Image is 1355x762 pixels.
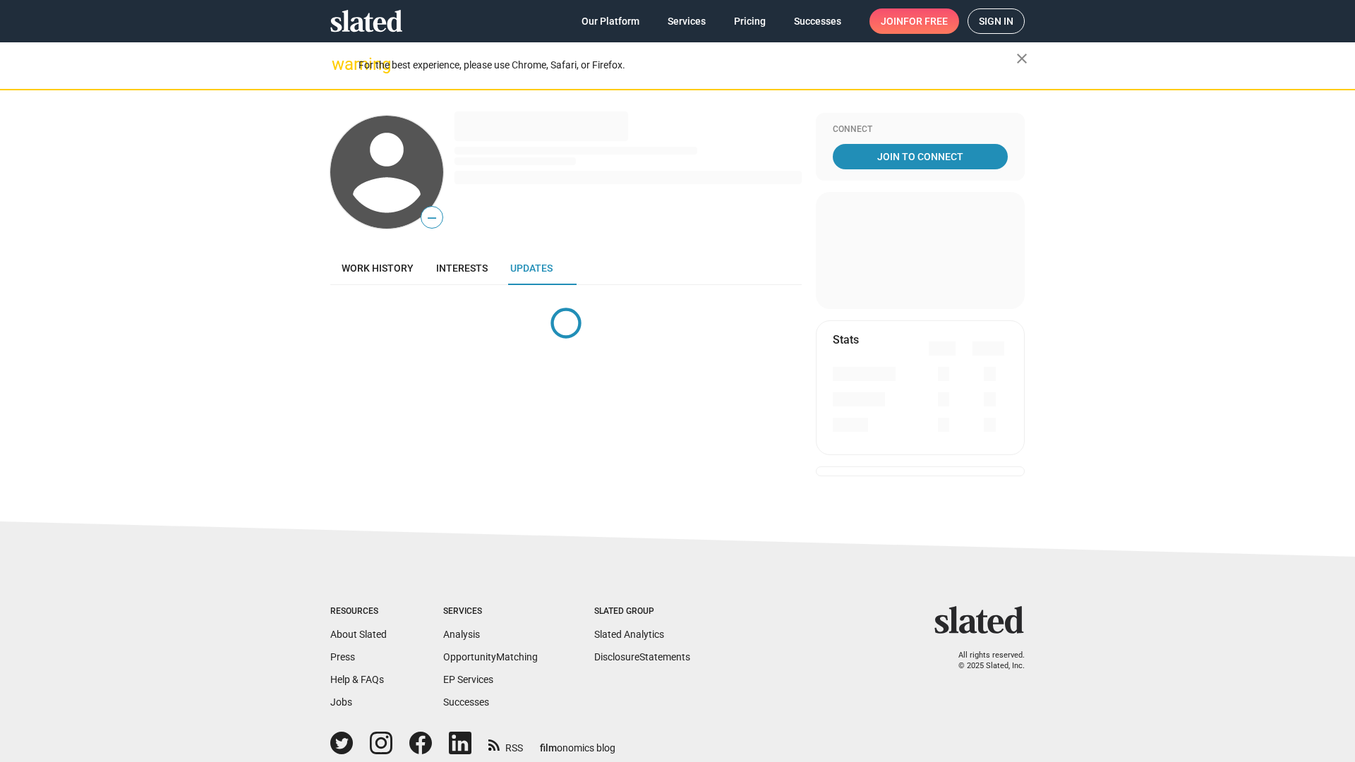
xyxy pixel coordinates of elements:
a: Successes [443,696,489,708]
span: Our Platform [582,8,639,34]
a: Our Platform [570,8,651,34]
span: Sign in [979,9,1013,33]
mat-card-title: Stats [833,332,859,347]
a: Work history [330,251,425,285]
a: Services [656,8,717,34]
span: Services [668,8,706,34]
a: Jobs [330,696,352,708]
a: EP Services [443,674,493,685]
a: Sign in [968,8,1025,34]
span: Join To Connect [836,144,1005,169]
a: filmonomics blog [540,730,615,755]
span: film [540,742,557,754]
div: Resources [330,606,387,617]
mat-icon: warning [332,56,349,73]
a: Joinfor free [869,8,959,34]
a: Successes [783,8,853,34]
div: Connect [833,124,1008,135]
a: Slated Analytics [594,629,664,640]
a: Updates [499,251,564,285]
a: OpportunityMatching [443,651,538,663]
span: Successes [794,8,841,34]
a: Help & FAQs [330,674,384,685]
span: — [421,209,442,227]
a: Analysis [443,629,480,640]
span: Work history [342,262,414,274]
span: Join [881,8,948,34]
span: Updates [510,262,553,274]
div: For the best experience, please use Chrome, Safari, or Firefox. [359,56,1016,75]
mat-icon: close [1013,50,1030,67]
a: About Slated [330,629,387,640]
span: Pricing [734,8,766,34]
a: DisclosureStatements [594,651,690,663]
a: Press [330,651,355,663]
p: All rights reserved. © 2025 Slated, Inc. [944,651,1025,671]
a: RSS [488,733,523,755]
a: Interests [425,251,499,285]
a: Join To Connect [833,144,1008,169]
div: Services [443,606,538,617]
span: for free [903,8,948,34]
a: Pricing [723,8,777,34]
div: Slated Group [594,606,690,617]
span: Interests [436,262,488,274]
